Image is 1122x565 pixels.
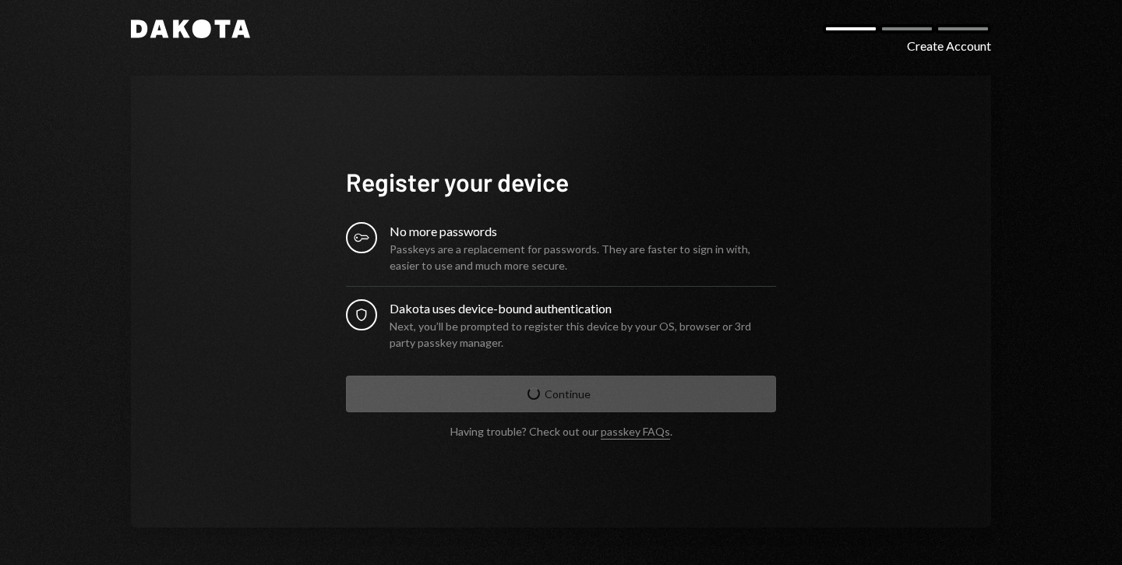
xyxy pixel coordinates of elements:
a: passkey FAQs [601,425,670,440]
div: Next, you’ll be prompted to register this device by your OS, browser or 3rd party passkey manager. [390,318,776,351]
div: Passkeys are a replacement for passwords. They are faster to sign in with, easier to use and much... [390,241,776,274]
div: No more passwords [390,222,776,241]
div: Create Account [907,37,991,55]
div: Dakota uses device-bound authentication [390,299,776,318]
div: Having trouble? Check out our . [450,425,672,438]
h1: Register your device [346,166,776,197]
